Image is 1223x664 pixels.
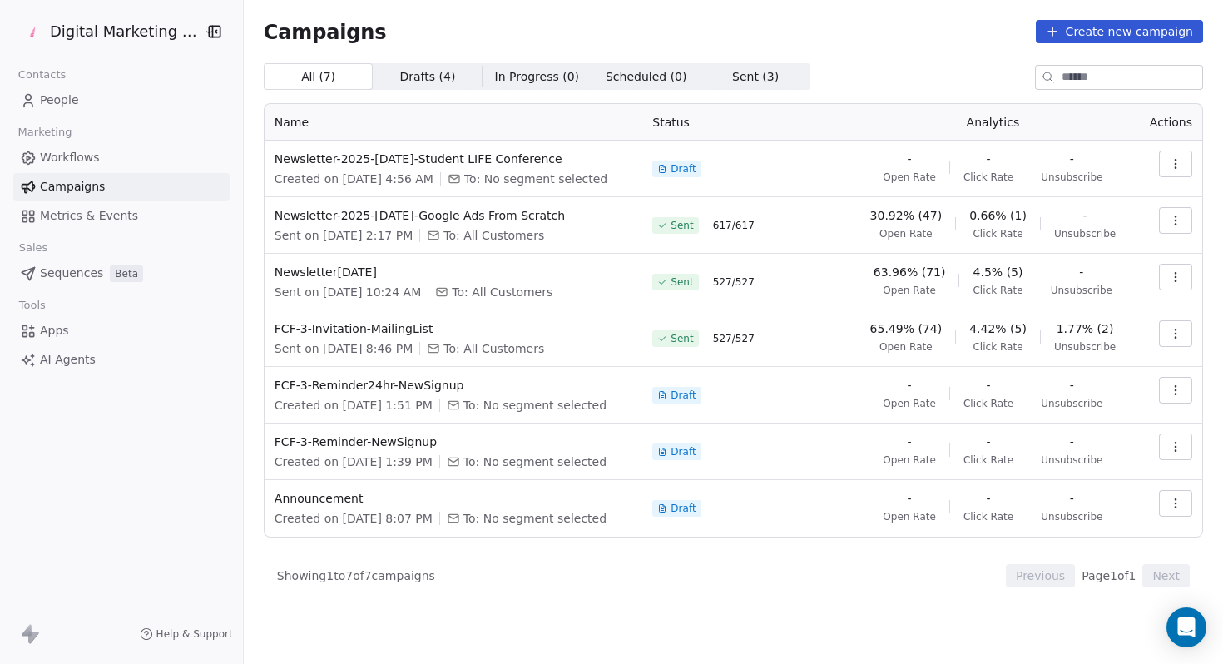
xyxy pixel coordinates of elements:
[1136,104,1202,141] th: Actions
[1079,264,1083,280] span: -
[642,104,850,141] th: Status
[275,264,632,280] span: Newsletter[DATE]
[1041,453,1102,467] span: Unsubscribe
[275,151,632,167] span: Newsletter-2025-[DATE]-Student LIFE Conference
[443,340,544,357] span: To: All Customers
[713,332,755,345] span: 527 / 527
[275,510,433,527] span: Created on [DATE] 8:07 PM
[1054,227,1116,240] span: Unsubscribe
[1070,377,1074,394] span: -
[969,207,1027,224] span: 0.66% (1)
[671,275,693,289] span: Sent
[50,21,200,42] span: Digital Marketing Unicorn
[883,284,936,297] span: Open Rate
[969,320,1027,337] span: 4.42% (5)
[1041,171,1102,184] span: Unsubscribe
[671,389,696,402] span: Draft
[973,227,1022,240] span: Click Rate
[987,490,991,507] span: -
[275,207,632,224] span: Newsletter-2025-[DATE]-Google Ads From Scratch
[671,219,693,232] span: Sent
[11,62,73,87] span: Contacts
[275,284,421,300] span: Sent on [DATE] 10:24 AM
[987,434,991,450] span: -
[870,207,943,224] span: 30.92% (47)
[1082,567,1136,584] span: Page 1 of 1
[883,453,936,467] span: Open Rate
[850,104,1135,141] th: Analytics
[1051,284,1112,297] span: Unsubscribe
[463,510,607,527] span: To: No segment selected
[908,377,912,394] span: -
[973,284,1022,297] span: Click Rate
[963,171,1013,184] span: Click Rate
[11,120,79,145] span: Marketing
[879,227,933,240] span: Open Rate
[963,397,1013,410] span: Click Rate
[40,351,96,369] span: AI Agents
[908,490,912,507] span: -
[275,453,433,470] span: Created on [DATE] 1:39 PM
[156,627,233,641] span: Help & Support
[883,171,936,184] span: Open Rate
[1070,434,1074,450] span: -
[140,627,233,641] a: Help & Support
[452,284,552,300] span: To: All Customers
[40,265,103,282] span: Sequences
[13,317,230,344] a: Apps
[1070,490,1074,507] span: -
[987,151,991,167] span: -
[265,104,642,141] th: Name
[275,340,413,357] span: Sent on [DATE] 8:46 PM
[40,92,79,109] span: People
[275,490,632,507] span: Announcement
[1166,607,1206,647] div: Open Intercom Messenger
[275,320,632,337] span: FCF-3-Invitation-MailingList
[1036,20,1203,43] button: Create new campaign
[987,377,991,394] span: -
[963,453,1013,467] span: Click Rate
[463,453,607,470] span: To: No segment selected
[671,502,696,515] span: Draft
[13,173,230,201] a: Campaigns
[275,377,632,394] span: FCF-3-Reminder24hr-NewSignup
[963,510,1013,523] span: Click Rate
[13,202,230,230] a: Metrics & Events
[40,322,69,339] span: Apps
[13,346,230,374] a: AI Agents
[20,17,192,46] button: Digital Marketing Unicorn
[870,320,943,337] span: 65.49% (74)
[883,397,936,410] span: Open Rate
[12,235,55,260] span: Sales
[1041,397,1102,410] span: Unsubscribe
[275,227,413,244] span: Sent on [DATE] 2:17 PM
[671,445,696,458] span: Draft
[463,397,607,414] span: To: No segment selected
[883,510,936,523] span: Open Rate
[973,264,1023,280] span: 4.5% (5)
[40,178,105,196] span: Campaigns
[13,144,230,171] a: Workflows
[713,219,755,232] span: 617 / 617
[908,434,912,450] span: -
[671,332,693,345] span: Sent
[874,264,946,280] span: 63.96% (71)
[1054,340,1116,354] span: Unsubscribe
[13,87,230,114] a: People
[12,293,52,318] span: Tools
[713,275,755,289] span: 527 / 527
[1006,564,1075,587] button: Previous
[275,397,433,414] span: Created on [DATE] 1:51 PM
[264,20,387,43] span: Campaigns
[908,151,912,167] span: -
[1070,151,1074,167] span: -
[1057,320,1114,337] span: 1.77% (2)
[277,567,435,584] span: Showing 1 to 7 of 7 campaigns
[495,68,580,86] span: In Progress ( 0 )
[110,265,143,282] span: Beta
[879,340,933,354] span: Open Rate
[732,68,779,86] span: Sent ( 3 )
[275,434,632,450] span: FCF-3-Reminder-NewSignup
[399,68,455,86] span: Drafts ( 4 )
[606,68,687,86] span: Scheduled ( 0 )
